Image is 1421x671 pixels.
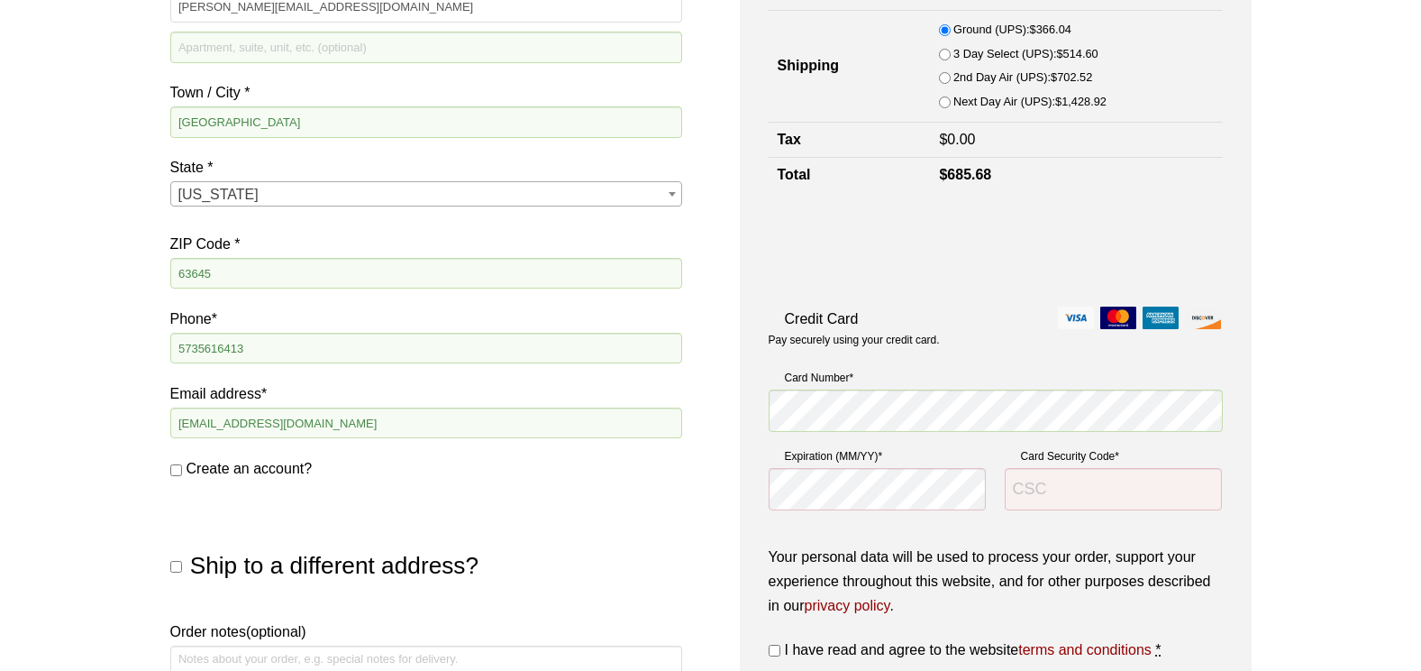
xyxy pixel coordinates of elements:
input: Ship to a different address? [170,561,182,573]
input: Apartment, suite, unit, etc. (optional) [170,32,682,62]
p: Pay securely using your credit card. [769,333,1223,348]
label: Card Security Code [1005,447,1223,465]
label: Order notes [170,620,682,644]
bdi: 1,428.92 [1055,95,1107,108]
label: Card Number [769,369,1223,387]
span: $ [939,167,947,182]
label: 2nd Day Air (UPS): [953,68,1092,87]
img: visa [1058,307,1094,329]
label: Town / City [170,80,682,105]
img: mastercard [1100,307,1136,329]
abbr: required [1155,642,1161,657]
span: Ship to a different address? [190,552,478,579]
span: $ [1030,23,1036,36]
label: ZIP Code [170,232,682,256]
span: $ [1056,47,1062,60]
bdi: 366.04 [1030,23,1071,36]
label: Ground (UPS): [953,20,1071,40]
label: Expiration (MM/YY) [769,447,987,465]
span: (optional) [246,624,306,639]
input: I have read and agree to the websiteterms and conditions * [769,645,780,657]
img: amex [1143,307,1179,329]
th: Tax [769,122,931,157]
span: Missouri [171,182,681,207]
span: $ [1051,70,1057,84]
input: CSC [1005,468,1223,511]
fieldset: Payment Info [769,363,1223,527]
label: Email address [170,381,682,406]
label: Phone [170,307,682,331]
th: Total [769,158,931,193]
span: $ [1055,95,1061,108]
bdi: 702.52 [1051,70,1092,84]
label: Next Day Air (UPS): [953,92,1107,112]
span: Create an account? [187,461,313,476]
th: Shipping [769,11,931,122]
bdi: 514.60 [1056,47,1098,60]
bdi: 0.00 [939,132,975,147]
a: privacy policy [805,598,890,613]
p: Your personal data will be used to process your order, support your experience throughout this we... [769,545,1223,619]
label: Credit Card [769,307,1223,331]
iframe: reCAPTCHA [769,212,1043,282]
a: terms and conditions [1018,642,1152,657]
img: discover [1185,307,1221,329]
label: State [170,155,682,179]
label: 3 Day Select (UPS): [953,44,1098,64]
span: $ [939,132,947,147]
span: State [170,181,682,207]
span: I have read and agree to the website [785,642,1152,657]
bdi: 685.68 [939,167,991,182]
input: Create an account? [170,464,182,476]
